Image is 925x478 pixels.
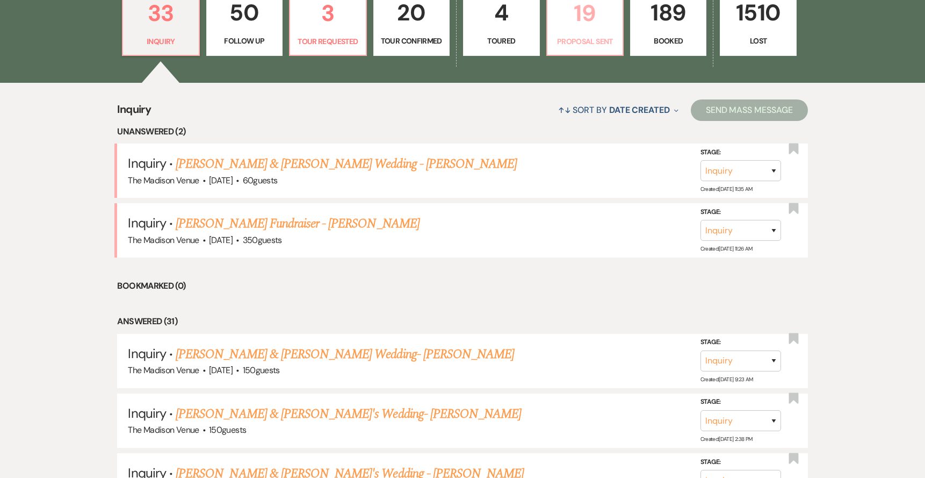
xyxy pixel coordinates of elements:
[128,424,199,436] span: The Madison Venue
[176,214,420,233] a: [PERSON_NAME] Fundraiser - [PERSON_NAME]
[554,96,683,124] button: Sort By Date Created
[700,206,781,218] label: Stage:
[700,186,753,192] span: Created: [DATE] 11:35 AM
[129,35,192,47] p: Inquiry
[176,345,514,364] a: [PERSON_NAME] & [PERSON_NAME] Wedding- [PERSON_NAME]
[243,365,280,376] span: 150 guests
[700,376,753,383] span: Created: [DATE] 9:23 AM
[128,175,199,186] span: The Madison Venue
[128,215,165,231] span: Inquiry
[297,35,359,47] p: Tour Requested
[700,436,753,443] span: Created: [DATE] 2:38 PM
[117,125,807,139] li: Unanswered (2)
[209,175,233,186] span: [DATE]
[128,365,199,376] span: The Madison Venue
[117,315,807,329] li: Answered (31)
[558,104,571,116] span: ↑↓
[209,234,233,246] span: [DATE]
[691,99,808,121] button: Send Mass Message
[470,35,532,47] p: Toured
[637,35,699,47] p: Booked
[128,345,165,362] span: Inquiry
[700,337,781,348] label: Stage:
[117,279,807,293] li: Bookmarked (0)
[209,365,233,376] span: [DATE]
[213,35,276,47] p: Follow Up
[700,396,781,408] label: Stage:
[117,101,151,124] span: Inquiry
[700,456,781,468] label: Stage:
[609,104,670,116] span: Date Created
[176,404,521,424] a: [PERSON_NAME] & [PERSON_NAME]'s Wedding- [PERSON_NAME]
[700,245,753,252] span: Created: [DATE] 11:26 AM
[554,35,616,47] p: Proposal Sent
[128,405,165,422] span: Inquiry
[727,35,789,47] p: Lost
[243,234,282,246] span: 350 guests
[176,154,517,174] a: [PERSON_NAME] & [PERSON_NAME] Wedding - [PERSON_NAME]
[380,35,443,47] p: Tour Confirmed
[128,155,165,172] span: Inquiry
[243,175,278,186] span: 60 guests
[128,234,199,246] span: The Madison Venue
[700,147,781,159] label: Stage:
[209,424,246,436] span: 150 guests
